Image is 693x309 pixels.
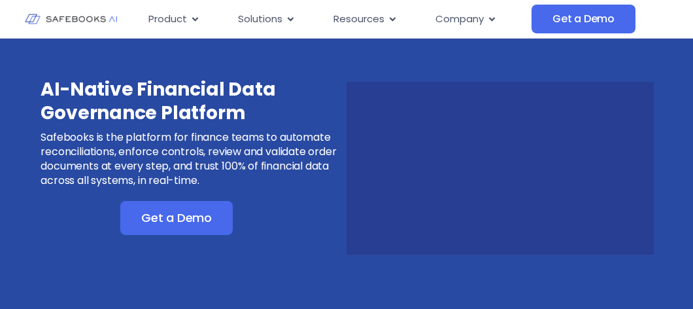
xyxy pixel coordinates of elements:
span: Product [148,12,187,27]
a: Get a Demo [120,201,233,235]
span: Solutions [238,12,282,27]
nav: Menu [138,7,532,32]
span: Get a Demo [141,211,212,225]
span: Company [435,12,484,27]
div: Menu Toggle [138,7,532,32]
h3: AI-Native Financial Data Governance Platform [41,78,345,125]
p: Safebooks is the platform for finance teams to automate reconciliations, enforce controls, review... [41,130,345,188]
a: Get a Demo [532,5,635,33]
span: Get a Demo [552,12,615,26]
span: Resources [333,12,384,27]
